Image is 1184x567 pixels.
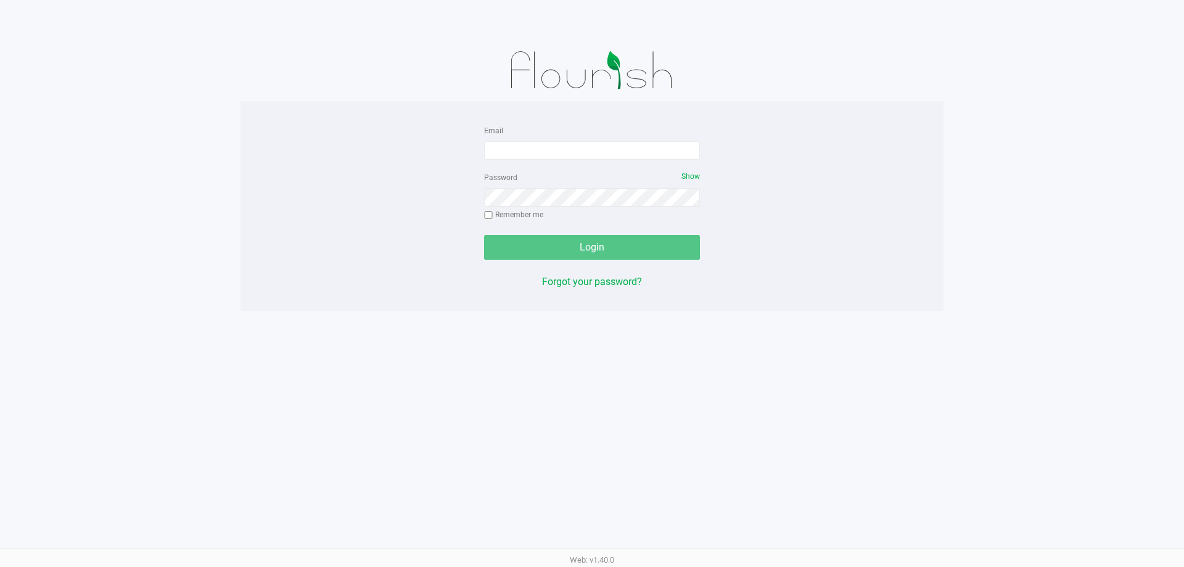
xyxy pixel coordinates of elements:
label: Remember me [484,209,543,220]
span: Web: v1.40.0 [570,555,614,565]
span: Show [681,172,700,181]
button: Forgot your password? [542,275,642,289]
label: Password [484,172,517,183]
input: Remember me [484,211,493,220]
label: Email [484,125,503,136]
